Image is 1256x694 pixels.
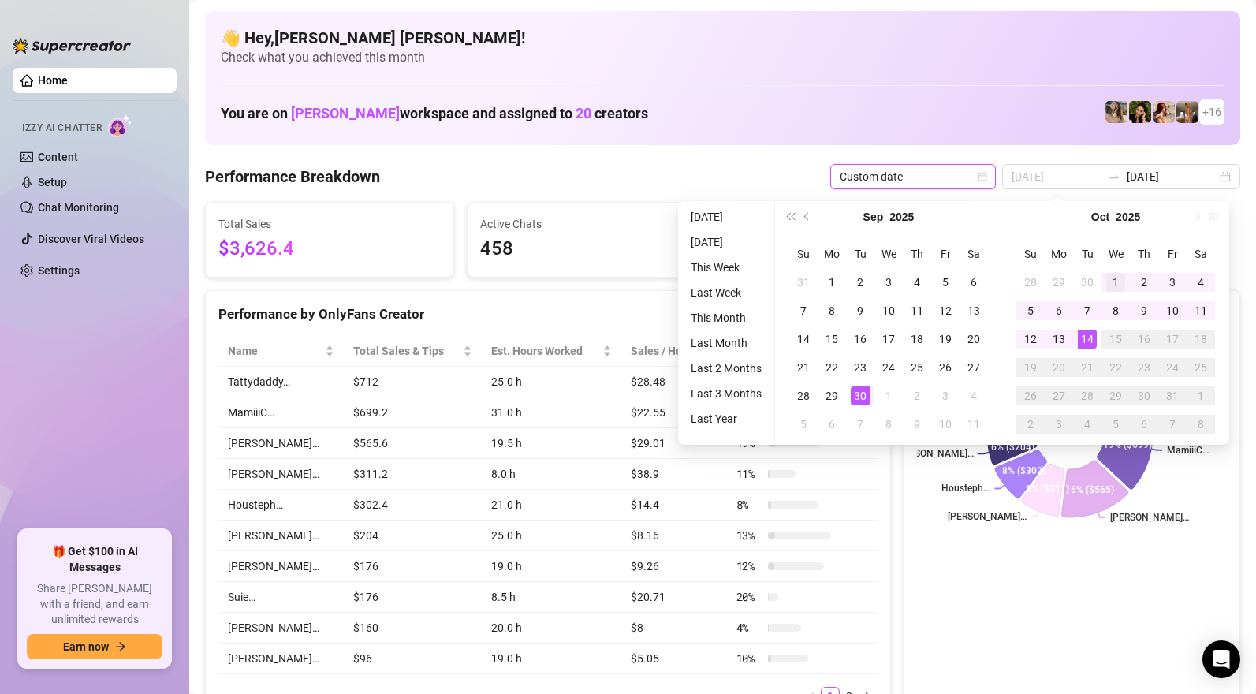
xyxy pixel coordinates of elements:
[818,268,846,297] td: 2025-09-01
[684,409,768,428] li: Last Year
[889,201,914,233] button: Choose a year
[1016,410,1045,438] td: 2025-11-02
[879,415,898,434] div: 8
[353,342,460,360] span: Total Sales & Tips
[931,410,960,438] td: 2025-10-10
[1191,386,1210,405] div: 1
[344,520,483,551] td: $204
[1049,358,1068,377] div: 20
[480,234,703,264] span: 458
[1021,273,1040,292] div: 28
[1045,353,1073,382] td: 2025-10-20
[960,240,988,268] th: Sa
[1078,301,1097,320] div: 7
[941,483,990,494] text: Housteph…
[794,330,813,349] div: 14
[736,558,762,575] span: 12 %
[1187,268,1215,297] td: 2025-10-04
[964,386,983,405] div: 4
[27,634,162,659] button: Earn nowarrow-right
[822,330,841,349] div: 15
[794,386,813,405] div: 28
[818,382,846,410] td: 2025-09-29
[908,358,926,377] div: 25
[1153,101,1175,123] img: North (@northnattfree)
[480,215,703,233] span: Active Chats
[908,330,926,349] div: 18
[1091,201,1109,233] button: Choose a month
[1202,640,1240,678] div: Open Intercom Messenger
[799,201,816,233] button: Previous month (PageUp)
[221,49,1224,66] span: Check what you achieved this month
[1158,410,1187,438] td: 2025-11-07
[1078,273,1097,292] div: 30
[846,410,874,438] td: 2025-10-07
[931,268,960,297] td: 2025-09-05
[1049,273,1068,292] div: 29
[621,490,727,520] td: $14.4
[631,342,705,360] span: Sales / Hour
[1021,330,1040,349] div: 12
[1073,240,1101,268] th: Tu
[1101,268,1130,297] td: 2025-10-01
[218,644,344,674] td: [PERSON_NAME]…
[818,240,846,268] th: Mo
[1176,101,1198,123] img: Jessica (@jessicakillings)
[218,613,344,644] td: [PERSON_NAME]…
[1191,273,1210,292] div: 4
[822,273,841,292] div: 1
[1073,297,1101,325] td: 2025-10-07
[218,304,878,325] div: Performance by OnlyFans Creator
[736,650,762,667] span: 10 %
[846,325,874,353] td: 2025-09-16
[1130,268,1158,297] td: 2025-10-02
[846,297,874,325] td: 2025-09-09
[874,268,903,297] td: 2025-09-03
[1105,101,1127,123] img: emilylou (@emilyylouu)
[851,330,870,349] div: 16
[874,297,903,325] td: 2025-09-10
[684,334,768,353] li: Last Month
[1101,325,1130,353] td: 2025-10-15
[491,342,599,360] div: Est. Hours Worked
[291,105,400,121] span: [PERSON_NAME]
[822,301,841,320] div: 8
[218,490,344,520] td: Housteph…
[684,233,768,252] li: [DATE]
[1016,297,1045,325] td: 2025-10-05
[1078,358,1097,377] div: 21
[1135,386,1154,405] div: 30
[736,496,762,513] span: 8 %
[936,358,955,377] div: 26
[1130,353,1158,382] td: 2025-10-23
[1045,240,1073,268] th: Mo
[344,428,483,459] td: $565.6
[684,384,768,403] li: Last 3 Months
[903,410,931,438] td: 2025-10-09
[1130,382,1158,410] td: 2025-10-30
[38,264,80,277] a: Settings
[789,268,818,297] td: 2025-08-31
[1158,240,1187,268] th: Fr
[482,551,621,582] td: 19.0 h
[1049,301,1068,320] div: 6
[1045,410,1073,438] td: 2025-11-03
[1202,103,1221,121] span: + 16
[22,121,102,136] span: Izzy AI Chatter
[1187,325,1215,353] td: 2025-10-18
[1021,415,1040,434] div: 2
[344,490,483,520] td: $302.4
[218,459,344,490] td: [PERSON_NAME]…
[621,582,727,613] td: $20.71
[344,397,483,428] td: $699.2
[879,301,898,320] div: 10
[38,151,78,163] a: Content
[818,410,846,438] td: 2025-10-06
[218,215,441,233] span: Total Sales
[851,415,870,434] div: 7
[482,459,621,490] td: 8.0 h
[621,613,727,644] td: $8
[684,359,768,378] li: Last 2 Months
[964,415,983,434] div: 11
[1049,386,1068,405] div: 27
